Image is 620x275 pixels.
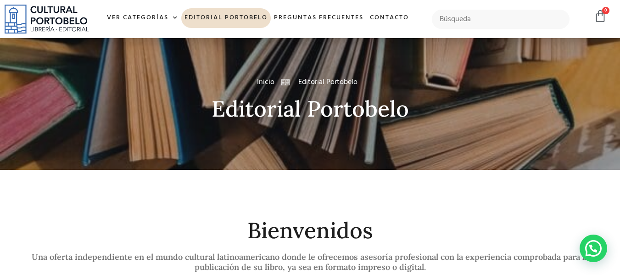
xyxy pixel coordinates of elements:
h2: Bienvenidos [21,219,599,243]
a: Preguntas frecuentes [271,8,367,28]
a: Editorial Portobelo [181,8,271,28]
span: 0 [602,7,609,14]
a: Inicio [257,77,274,88]
input: Búsqueda [432,10,570,29]
a: 0 [594,10,607,23]
h2: Una oferta independiente en el mundo cultural latinoamericano donde le ofrecemos asesoría profesi... [21,252,599,272]
a: Contacto [367,8,412,28]
span: Editorial Portobelo [296,77,357,88]
h2: Editorial Portobelo [21,97,599,121]
a: Ver Categorías [104,8,181,28]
